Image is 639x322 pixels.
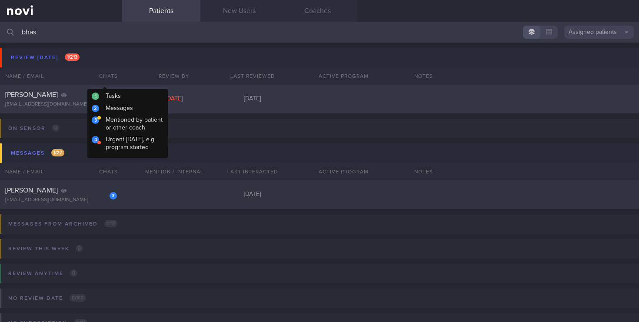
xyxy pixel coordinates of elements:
[9,147,67,159] div: Messages
[87,67,122,85] div: Chats
[51,149,64,156] span: 1 / 27
[135,163,213,180] div: Mention / Internal
[213,67,292,85] div: Last Reviewed
[6,123,62,134] div: On sensor
[213,163,292,180] div: Last Interacted
[6,268,80,279] div: Review anytime
[5,197,117,203] div: [EMAIL_ADDRESS][DOMAIN_NAME]
[6,218,120,230] div: Messages from Archived
[104,220,117,227] span: 0 / 17
[70,269,77,277] span: 0
[292,163,396,180] div: Active Program
[213,95,292,103] div: [DATE]
[5,101,117,108] div: [EMAIL_ADDRESS][DOMAIN_NAME]
[292,67,396,85] div: Active Program
[9,52,82,63] div: Review [DATE]
[213,191,292,199] div: [DATE]
[5,187,58,194] span: [PERSON_NAME]
[6,243,85,255] div: Review this week
[564,26,634,39] button: Assigned patients
[409,163,639,180] div: Notes
[5,91,58,98] span: [PERSON_NAME]
[110,192,117,199] div: 3
[52,124,60,132] span: 0
[409,67,639,85] div: Notes
[135,67,213,85] div: Review By
[87,163,122,180] div: Chats
[76,245,83,252] span: 0
[135,95,213,103] div: [DATE]
[65,53,80,61] span: 1 / 213
[6,292,88,304] div: No review date
[70,294,86,302] span: 0 / 162
[110,96,117,104] div: 3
